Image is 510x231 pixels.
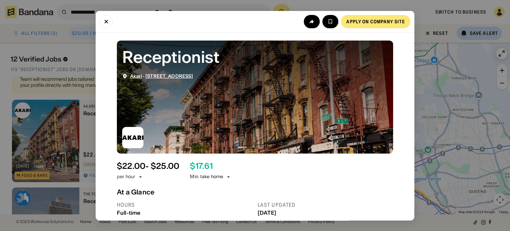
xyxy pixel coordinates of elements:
[346,19,405,24] div: Apply on company site
[117,201,252,208] div: Hours
[258,209,393,216] div: [DATE]
[117,161,179,171] div: $ 22.00 - $25.00
[190,173,231,180] div: Min. take home
[117,209,252,216] div: Full-time
[258,201,393,208] div: Last updated
[117,173,135,180] div: per hour
[122,46,388,68] div: Receptionist
[130,73,142,79] span: Akari
[117,188,393,196] div: At a Glance
[122,127,143,148] img: Akari logo
[100,15,113,28] button: Close
[130,73,193,79] div: ·
[190,161,212,171] div: $ 17.61
[145,73,193,79] span: [STREET_ADDRESS]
